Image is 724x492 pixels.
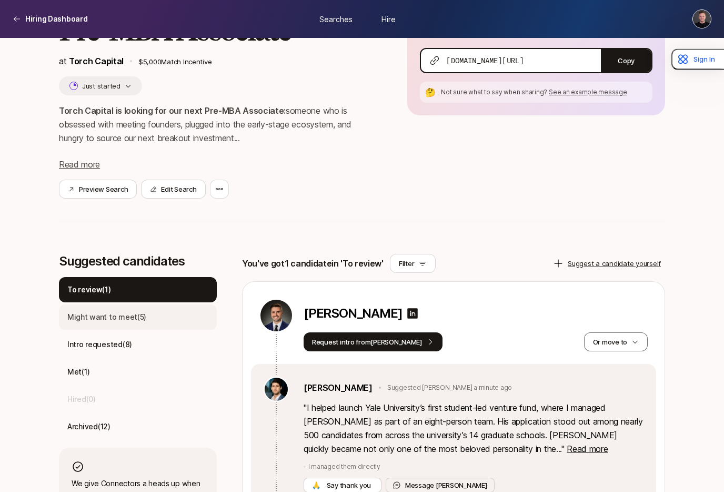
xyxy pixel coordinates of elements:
[59,14,374,46] h2: Pre-MBA Associate
[67,420,110,433] p: Archived ( 12 )
[59,76,142,95] button: Just started
[441,87,648,97] p: Not sure what to say when sharing?
[141,180,205,199] button: Edit Search
[362,9,415,28] a: Hire
[568,258,661,269] p: Suggest a candidate yourself
[319,13,353,24] span: Searches
[584,332,648,351] button: Or move to
[567,444,608,454] span: Read more
[59,105,286,116] strong: Torch Capital is looking for our next Pre-MBA Associate:
[59,180,137,199] button: Preview Search
[304,462,643,471] p: - I managed them directly
[67,338,132,351] p: Intro requested ( 8 )
[692,9,711,28] button: Christopher Harper
[242,257,384,270] p: You've got 1 candidate in 'To review'
[601,49,651,72] button: Copy
[312,480,320,490] span: 🙏
[309,9,362,28] a: Searches
[25,13,88,25] p: Hiring Dashboard
[693,10,711,28] img: Christopher Harper
[59,54,124,68] p: at
[59,254,217,269] p: Suggested candidates
[138,56,374,67] p: $5,000 Match Incentive
[390,254,436,273] button: Filter
[67,283,111,296] p: To review ( 1 )
[446,55,524,66] span: [DOMAIN_NAME][URL]
[325,480,373,490] span: Say thank you
[304,401,643,456] p: " I helped launch Yale University’s first student-led venture fund, where I managed [PERSON_NAME]...
[381,13,396,24] span: Hire
[265,378,288,401] img: 0989008f_e03e_4119_9f46_f1df8d26fd6f.jpg
[69,56,124,66] a: Torch Capital
[67,366,89,378] p: Met ( 1 )
[549,88,627,96] span: See an example message
[59,104,374,145] p: someone who is obsessed with meeting founders, plugged into the early-stage ecosystem, and hungry...
[424,86,437,99] div: 🤔
[67,311,146,323] p: Might want to meet ( 5 )
[59,159,100,170] span: Read more
[304,332,443,351] button: Request intro from[PERSON_NAME]
[304,381,373,395] a: [PERSON_NAME]
[304,306,402,321] p: [PERSON_NAME]
[67,393,96,406] p: Hired ( 0 )
[387,383,512,392] p: Suggested [PERSON_NAME] a minute ago
[260,300,292,331] img: c7cfd05e_062d_4c09_be45_15f899a73695.jpg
